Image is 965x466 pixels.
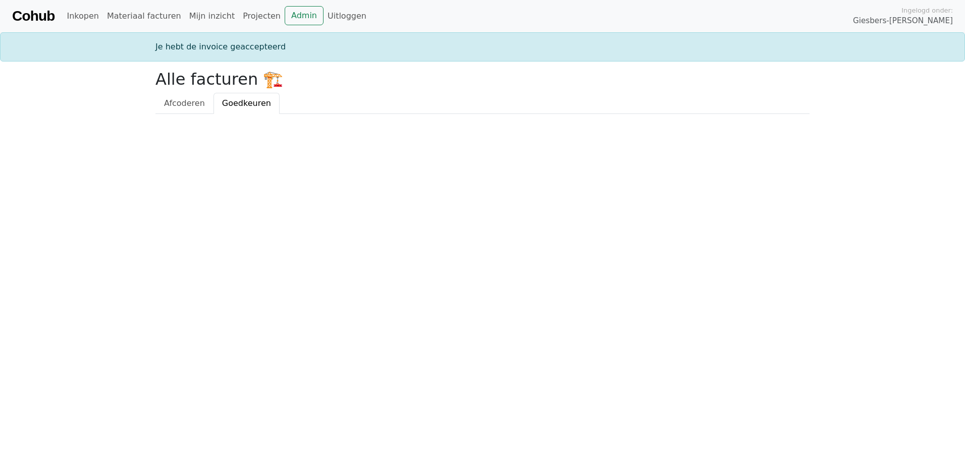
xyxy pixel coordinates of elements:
[155,93,213,114] a: Afcoderen
[164,98,205,108] span: Afcoderen
[155,70,810,89] h2: Alle facturen 🏗️
[285,6,324,25] a: Admin
[185,6,239,26] a: Mijn inzicht
[324,6,370,26] a: Uitloggen
[12,4,55,28] a: Cohub
[901,6,953,15] span: Ingelogd onder:
[222,98,271,108] span: Goedkeuren
[103,6,185,26] a: Materiaal facturen
[239,6,285,26] a: Projecten
[853,15,953,27] span: Giesbers-[PERSON_NAME]
[149,41,816,53] div: Je hebt de invoice geaccepteerd
[213,93,280,114] a: Goedkeuren
[63,6,102,26] a: Inkopen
